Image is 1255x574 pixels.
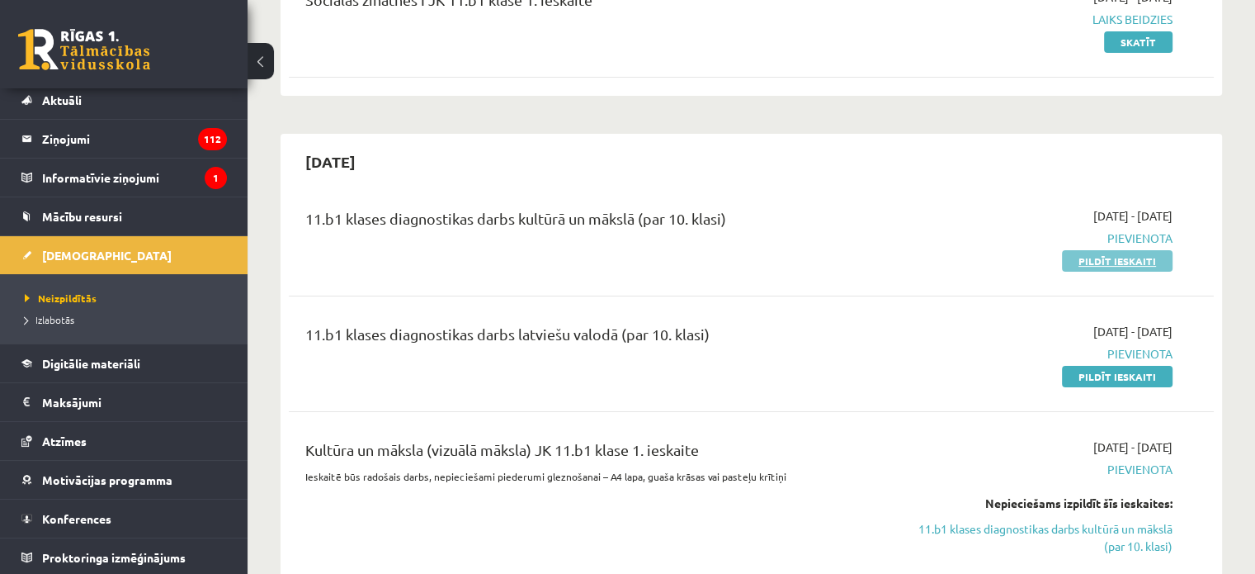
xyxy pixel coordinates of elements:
[42,159,227,197] legend: Informatīvie ziņojumi
[205,167,227,189] i: 1
[42,383,227,421] legend: Maksājumi
[42,209,122,224] span: Mācību resursi
[1062,250,1172,272] a: Pildīt ieskaiti
[42,550,186,565] span: Proktoringa izmēģinājums
[305,207,875,238] div: 11.b1 klases diagnostikas darbs kultūrā un mākslā (par 10. klasi)
[900,495,1172,512] div: Nepieciešams izpildīt šīs ieskaites:
[1093,323,1172,340] span: [DATE] - [DATE]
[1093,207,1172,225] span: [DATE] - [DATE]
[21,383,227,421] a: Maksājumi
[900,345,1172,363] span: Pievienota
[1062,366,1172,387] a: Pildīt ieskaiti
[198,128,227,150] i: 112
[305,469,875,484] p: Ieskaitē būs radošais darbs, nepieciešami piederumi gleznošanai – A4 lapa, guaša krāsas vai paste...
[900,11,1172,28] span: Laiks beidzies
[42,248,172,263] span: [DEMOGRAPHIC_DATA]
[25,313,74,326] span: Izlabotās
[21,120,227,158] a: Ziņojumi112
[18,29,150,70] a: Rīgas 1. Tālmācības vidusskola
[25,292,97,305] span: Neizpildītās
[900,230,1172,247] span: Pievienota
[305,323,875,353] div: 11.b1 klases diagnostikas darbs latviešu valodā (par 10. klasi)
[21,500,227,538] a: Konferences
[25,312,231,327] a: Izlabotās
[1104,31,1172,53] a: Skatīt
[21,197,227,235] a: Mācību resursi
[25,291,231,306] a: Neizpildītās
[42,434,87,448] span: Atzīmes
[42,472,172,487] span: Motivācijas programma
[21,236,227,274] a: [DEMOGRAPHIC_DATA]
[289,142,372,181] h2: [DATE]
[42,120,227,158] legend: Ziņojumi
[21,81,227,119] a: Aktuāli
[42,93,82,107] span: Aktuāli
[900,520,1172,555] a: 11.b1 klases diagnostikas darbs kultūrā un mākslā (par 10. klasi)
[305,439,875,469] div: Kultūra un māksla (vizuālā māksla) JK 11.b1 klase 1. ieskaite
[42,511,111,526] span: Konferences
[21,159,227,197] a: Informatīvie ziņojumi1
[21,461,227,499] a: Motivācijas programma
[42,356,140,371] span: Digitālie materiāli
[21,344,227,382] a: Digitālie materiāli
[21,422,227,460] a: Atzīmes
[1093,439,1172,456] span: [DATE] - [DATE]
[900,461,1172,478] span: Pievienota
